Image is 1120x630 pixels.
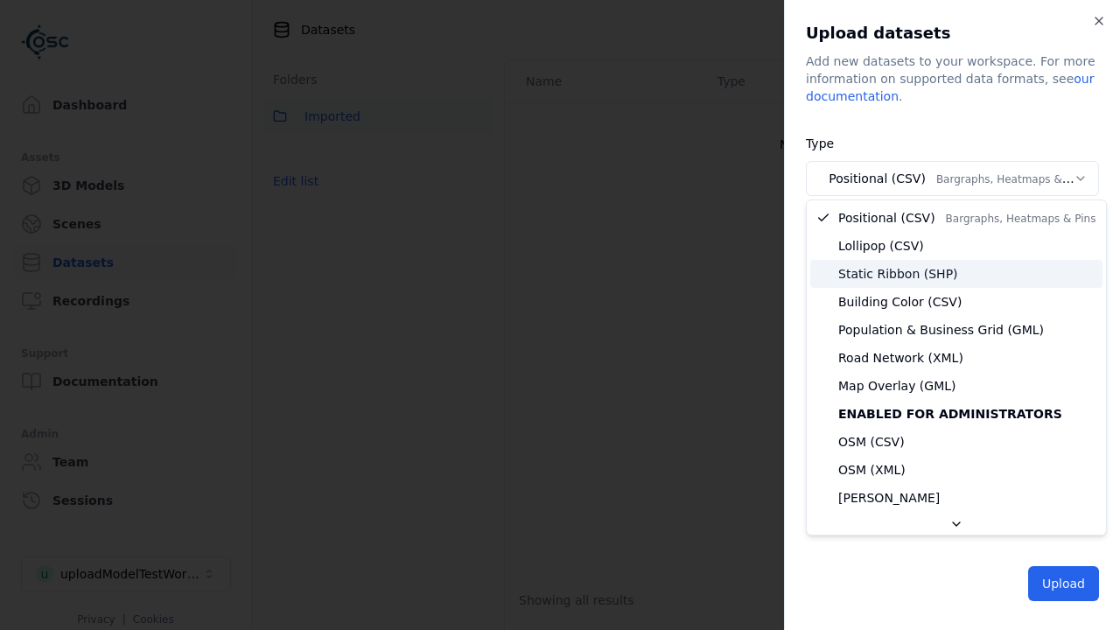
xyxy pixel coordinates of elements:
[838,461,906,479] span: OSM (XML)
[838,209,1095,227] span: Positional (CSV)
[838,349,963,367] span: Road Network (XML)
[838,237,924,255] span: Lollipop (CSV)
[946,213,1096,225] span: Bargraphs, Heatmaps & Pins
[838,377,956,395] span: Map Overlay (GML)
[838,433,905,451] span: OSM (CSV)
[838,321,1044,339] span: Population & Business Grid (GML)
[838,489,940,507] span: [PERSON_NAME]
[838,265,958,283] span: Static Ribbon (SHP)
[810,400,1102,428] div: Enabled for administrators
[838,293,962,311] span: Building Color (CSV)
